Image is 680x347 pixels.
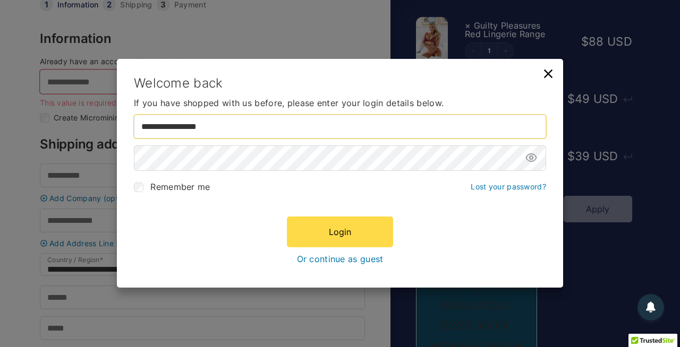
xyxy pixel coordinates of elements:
a: Or continue as guest [297,255,384,264]
button: Login [287,216,393,247]
span: Remember me [150,181,210,192]
input: Remember me [134,183,143,192]
a: Lost your password? [471,182,546,191]
h3: Welcome back [134,76,546,91]
span: If you have shopped with us before, please enter your login details below. [134,98,444,108]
